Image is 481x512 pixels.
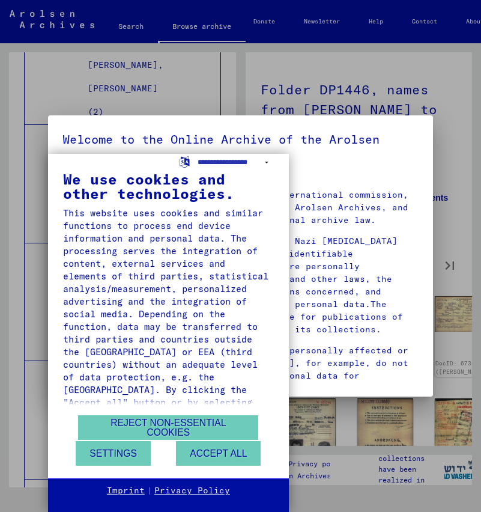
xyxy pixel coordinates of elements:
a: Imprint [107,485,145,497]
a: Privacy Policy [154,485,230,497]
button: Settings [76,441,151,466]
button: Reject non-essential cookies [78,415,258,440]
button: Accept all [176,441,261,466]
div: This website uses cookies and similar functions to process end device information and personal da... [63,207,274,484]
div: We use cookies and other technologies. [63,172,274,201]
